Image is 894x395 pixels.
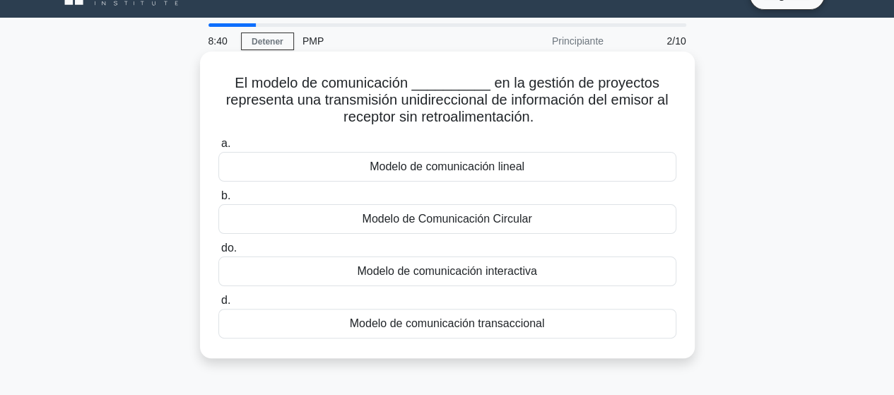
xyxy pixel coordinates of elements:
font: 8:40 [208,35,228,47]
font: El modelo de comunicación __________ en la gestión de proyectos representa una transmisión unidir... [226,75,669,124]
font: 2/10 [666,35,686,47]
font: Detener [252,37,283,47]
font: Modelo de comunicación lineal [370,160,524,172]
font: PMP [302,35,324,47]
font: a. [221,137,230,149]
font: do. [221,242,237,254]
font: d. [221,294,230,306]
font: Modelo de comunicación interactiva [357,265,536,277]
font: Principiante [552,35,604,47]
a: Detener [241,33,294,50]
font: Modelo de Comunicación Circular [362,213,531,225]
font: Modelo de comunicación transaccional [350,317,545,329]
font: b. [221,189,230,201]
